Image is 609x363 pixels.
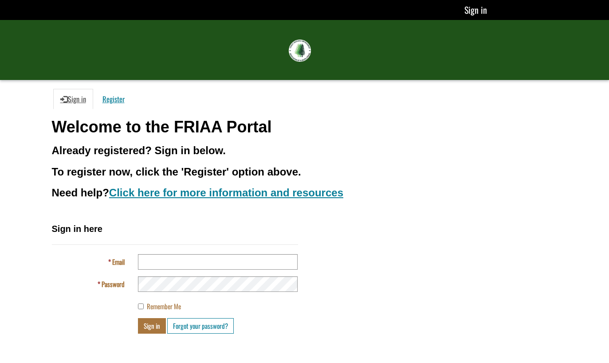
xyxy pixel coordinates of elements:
[109,187,343,199] a: Click here for more information and resources
[112,257,125,267] span: Email
[147,301,181,311] span: Remember Me
[138,303,144,309] input: Remember Me
[52,166,558,178] h3: To register now, click the 'Register' option above.
[52,145,558,156] h3: Already registered? Sign in below.
[464,3,487,16] a: Sign in
[102,279,125,289] span: Password
[52,224,102,234] span: Sign in here
[95,89,132,109] a: Register
[289,40,311,62] img: FRIAA Submissions Portal
[52,187,558,199] h3: Need help?
[167,318,234,334] a: Forgot your password?
[52,118,558,136] h1: Welcome to the FRIAA Portal
[53,89,93,109] a: Sign in
[138,318,166,334] button: Sign in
